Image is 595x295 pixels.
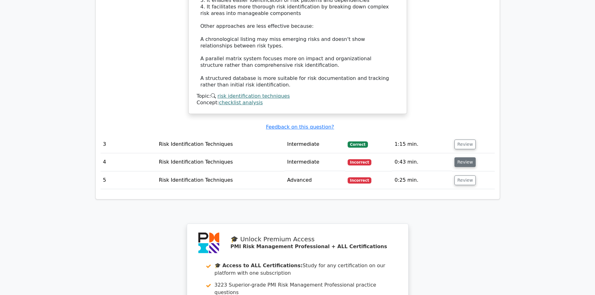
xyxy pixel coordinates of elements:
[285,135,345,153] td: Intermediate
[156,171,285,189] td: Risk Identification Techniques
[348,141,368,148] span: Correct
[285,171,345,189] td: Advanced
[392,171,452,189] td: 0:25 min.
[454,175,476,185] button: Review
[454,140,476,149] button: Review
[285,153,345,171] td: Intermediate
[101,153,156,171] td: 4
[197,100,399,106] div: Concept:
[217,93,290,99] a: risk identification techniques
[348,177,372,184] span: Incorrect
[101,135,156,153] td: 3
[156,135,285,153] td: Risk Identification Techniques
[392,153,452,171] td: 0:43 min.
[197,93,399,100] div: Topic:
[101,171,156,189] td: 5
[348,159,372,165] span: Incorrect
[454,157,476,167] button: Review
[156,153,285,171] td: Risk Identification Techniques
[392,135,452,153] td: 1:15 min.
[266,124,334,130] a: Feedback on this question?
[219,100,263,106] a: checklist analysis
